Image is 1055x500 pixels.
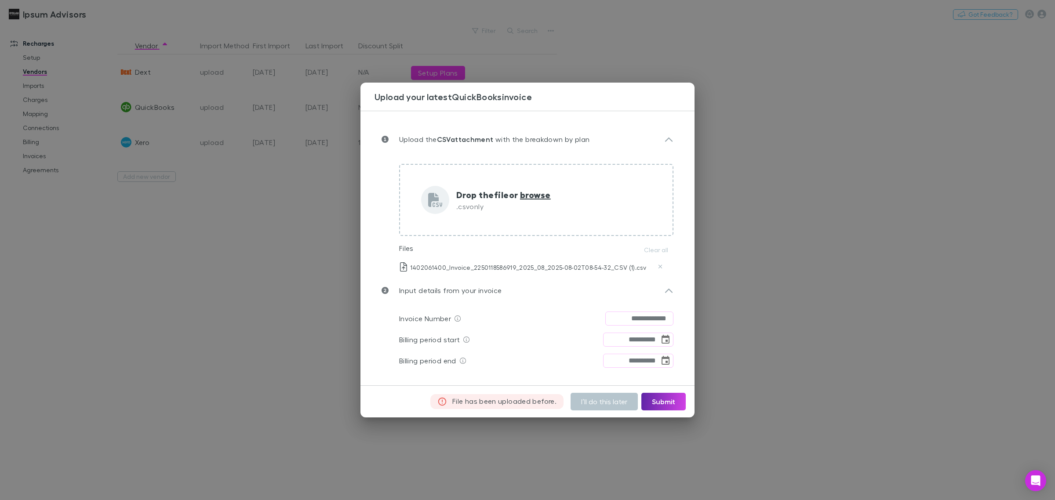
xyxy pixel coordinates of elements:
[400,262,646,272] p: 1402061400_Invoice_2250118586919_2025_08_2025-08-02T08-54-32_CSV (1).csv
[452,396,557,407] div: File has been uploaded before.
[456,188,551,201] p: Drop the file or
[399,243,414,254] p: Files
[399,355,456,366] p: Billing period end
[375,91,695,102] h3: Upload your latest QuickBooks invoice
[655,261,666,272] button: Delete
[399,313,451,324] p: Invoice Number
[437,135,494,144] strong: CSV attachment
[456,201,551,212] p: .csv only
[399,334,460,345] p: Billing period start
[659,355,672,367] button: Choose date, selected date is Sep 2, 2025
[389,285,502,296] p: Input details from your invoice
[571,393,638,410] button: I’ll do this later
[659,333,672,346] button: Choose date, selected date is Aug 2, 2025
[639,245,673,255] button: Clear all
[641,393,686,410] button: Submit
[1025,470,1046,491] div: Open Intercom Messenger
[375,125,680,153] div: Upload theCSVattachment with the breakdown by plan
[389,134,589,145] p: Upload the with the breakdown by plan
[375,276,680,304] div: Input details from your invoice
[520,189,551,200] span: browse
